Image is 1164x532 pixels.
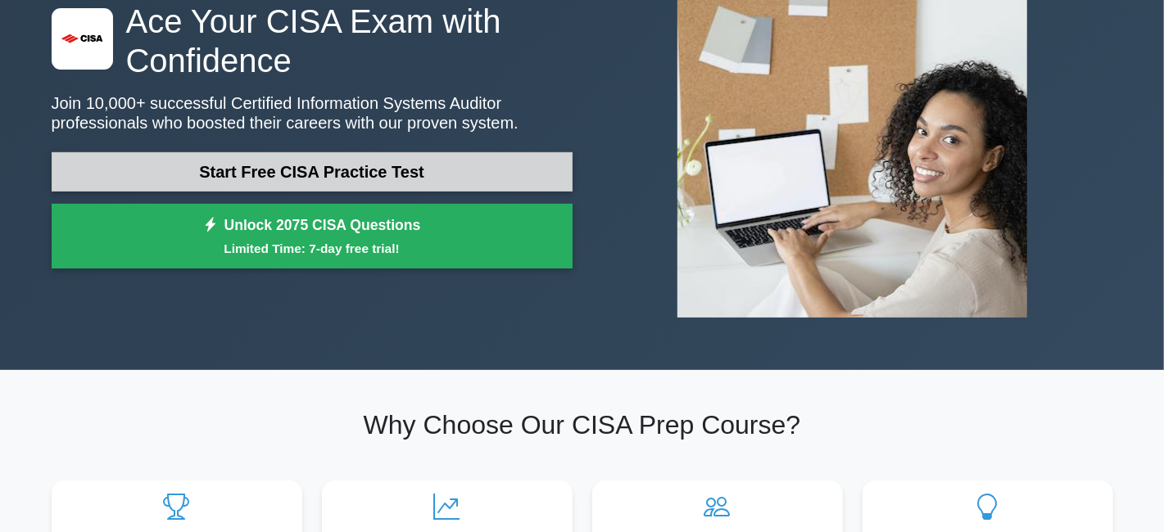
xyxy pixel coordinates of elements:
[52,2,573,80] h1: Ace Your CISA Exam with Confidence
[52,204,573,269] a: Unlock 2075 CISA QuestionsLimited Time: 7-day free trial!
[52,93,573,133] p: Join 10,000+ successful Certified Information Systems Auditor professionals who boosted their car...
[52,152,573,192] a: Start Free CISA Practice Test
[52,409,1113,440] h2: Why Choose Our CISA Prep Course?
[72,239,552,258] small: Limited Time: 7-day free trial!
